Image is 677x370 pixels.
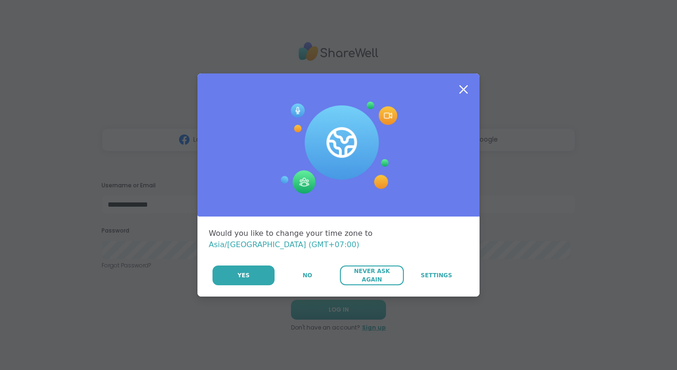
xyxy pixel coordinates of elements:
[276,265,339,285] button: No
[345,267,399,284] span: Never Ask Again
[213,265,275,285] button: Yes
[303,271,312,280] span: No
[237,271,250,280] span: Yes
[340,265,403,285] button: Never Ask Again
[421,271,452,280] span: Settings
[280,102,397,194] img: Session Experience
[209,228,468,250] div: Would you like to change your time zone to
[209,240,359,249] span: Asia/[GEOGRAPHIC_DATA] (GMT+07:00)
[405,265,468,285] a: Settings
